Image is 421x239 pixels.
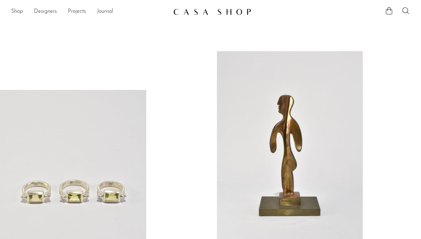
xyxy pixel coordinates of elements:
[11,6,168,18] nav: Desktop navigation
[11,6,168,18] ul: NEW HEADER MENU
[68,7,86,16] a: Projects
[11,7,23,16] a: Shop
[97,7,113,16] a: Journal
[34,7,57,16] a: Designers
